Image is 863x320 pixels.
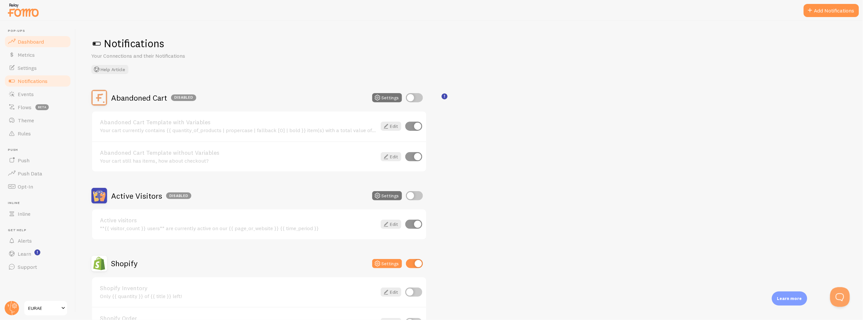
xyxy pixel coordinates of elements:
svg: <p>🛍️ For Shopify Users</p><p>To use the <strong>Abandoned Cart with Variables</strong> template,... [442,93,448,99]
a: Abandoned Cart Template with Variables [100,119,377,125]
div: Disabled [166,192,191,199]
img: Active Visitors [91,188,107,204]
button: Settings [372,93,402,102]
span: Metrics [18,51,35,58]
iframe: Help Scout Beacon - Open [830,287,850,307]
a: Events [4,88,71,101]
div: Your cart currently contains {{ quantity_of_products | propercase | fallback [0] | bold }} item(s... [100,127,377,133]
span: Support [18,264,37,270]
a: Dashboard [4,35,71,48]
a: Edit [381,288,401,297]
img: Abandoned Cart [91,90,107,106]
button: Settings [372,191,402,200]
a: Push [4,154,71,167]
a: Push Data [4,167,71,180]
a: Edit [381,152,401,161]
span: Inline [18,210,30,217]
a: EURAE [24,300,68,316]
div: Learn more [772,291,807,306]
img: Shopify [91,256,107,271]
p: Your Connections and their Notifications [91,52,249,60]
div: Only {{ quantity }} of {{ title }} left! [100,293,377,299]
a: Opt-In [4,180,71,193]
h2: Abandoned Cart [111,93,196,103]
span: Flows [18,104,31,110]
a: Theme [4,114,71,127]
span: Push [18,157,29,164]
h1: Notifications [91,37,847,50]
a: Metrics [4,48,71,61]
span: Opt-In [18,183,33,190]
span: Settings [18,65,37,71]
span: Dashboard [18,38,44,45]
a: Shopify Inventory [100,285,377,291]
span: Alerts [18,237,32,244]
a: Edit [381,122,401,131]
a: Inline [4,207,71,220]
h2: Shopify [111,258,138,269]
div: **{{ visitor_count }} users** are currently active on our {{ page_or_website }} {{ time_period }} [100,225,377,231]
button: Help Article [91,65,128,74]
div: Disabled [171,94,196,101]
span: Learn [18,250,31,257]
h2: Active Visitors [111,191,191,201]
a: Flows beta [4,101,71,114]
span: EURAE [28,304,59,312]
a: Rules [4,127,71,140]
a: Support [4,260,71,273]
a: Abandoned Cart Template without Variables [100,150,377,156]
svg: <p>Watch New Feature Tutorials!</p> [34,250,40,255]
a: Active visitors [100,217,377,223]
span: Rules [18,130,31,137]
span: Notifications [18,78,48,84]
img: fomo-relay-logo-orange.svg [7,2,40,18]
span: Events [18,91,34,97]
a: Learn [4,247,71,260]
span: beta [35,104,49,110]
span: Get Help [8,228,71,232]
span: Theme [18,117,34,124]
a: Edit [381,220,401,229]
div: Your cart still has items, how about checkout? [100,158,377,164]
a: Notifications [4,74,71,88]
p: Learn more [777,295,802,302]
a: Settings [4,61,71,74]
span: Push Data [18,170,42,177]
span: Pop-ups [8,29,71,33]
a: Alerts [4,234,71,247]
span: Push [8,148,71,152]
button: Settings [372,259,402,268]
span: Inline [8,201,71,205]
